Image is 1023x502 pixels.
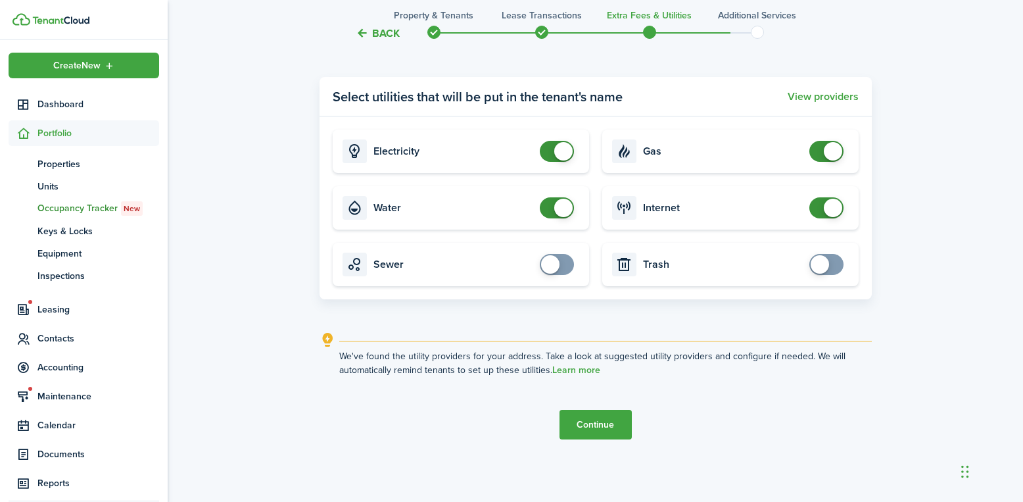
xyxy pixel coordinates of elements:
[37,418,159,432] span: Calendar
[957,439,1023,502] iframe: Chat Widget
[552,365,600,376] a: Learn more
[37,247,159,261] span: Equipment
[320,332,336,348] i: outline
[9,91,159,117] a: Dashboard
[643,259,803,270] card-title: Trash
[37,447,159,461] span: Documents
[9,153,159,175] a: Properties
[333,87,623,107] panel-main-title: Select utilities that will be put in the tenant's name
[37,201,159,216] span: Occupancy Tracker
[9,53,159,78] button: Open menu
[37,361,159,374] span: Accounting
[502,9,582,22] h3: Lease Transactions
[12,13,30,26] img: TenantCloud
[37,97,159,111] span: Dashboard
[37,476,159,490] span: Reports
[394,9,473,22] h3: Property & Tenants
[607,9,692,22] h3: Extra fees & Utilities
[37,389,159,403] span: Maintenance
[9,242,159,264] a: Equipment
[9,220,159,242] a: Keys & Locks
[37,332,159,345] span: Contacts
[718,9,796,22] h3: Additional Services
[643,202,803,214] card-title: Internet
[9,197,159,220] a: Occupancy TrackerNew
[37,157,159,171] span: Properties
[373,259,533,270] card-title: Sewer
[9,264,159,287] a: Inspections
[37,180,159,193] span: Units
[373,145,533,157] card-title: Electricity
[788,91,859,103] button: View providers
[961,452,969,491] div: Drag
[356,26,400,40] button: Back
[643,145,803,157] card-title: Gas
[124,203,140,214] span: New
[9,175,159,197] a: Units
[32,16,89,24] img: TenantCloud
[339,349,872,377] explanation-description: We've found the utility providers for your address. Take a look at suggested utility providers an...
[373,202,533,214] card-title: Water
[559,410,632,439] button: Continue
[37,303,159,316] span: Leasing
[9,470,159,496] a: Reports
[37,224,159,238] span: Keys & Locks
[37,269,159,283] span: Inspections
[53,61,101,70] span: Create New
[37,126,159,140] span: Portfolio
